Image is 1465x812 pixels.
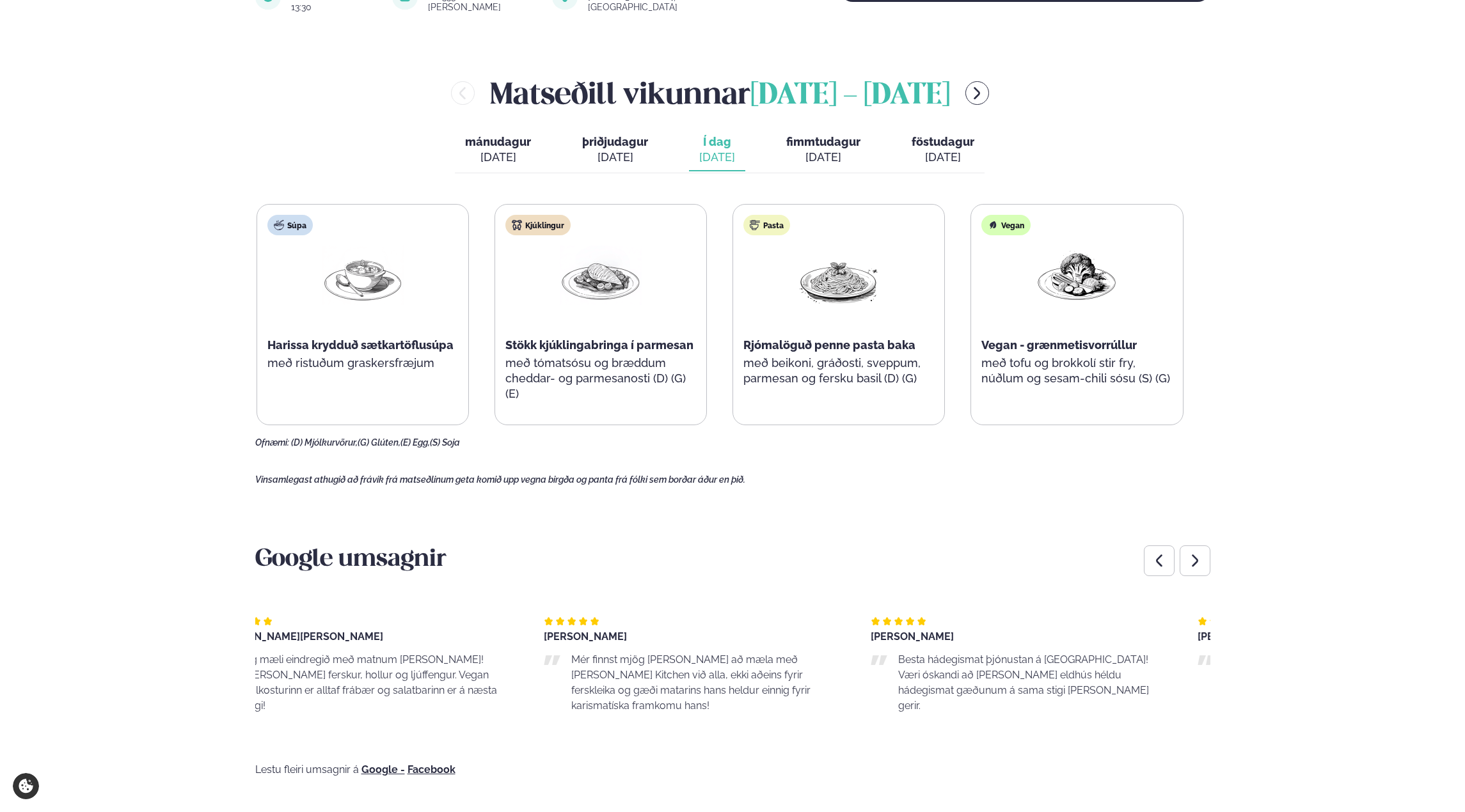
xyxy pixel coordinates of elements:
div: Pasta [743,215,790,235]
span: (E) Egg, [400,437,430,448]
span: Rjómalöguð penne pasta baka [743,338,915,352]
div: Súpa [267,215,313,235]
button: mánudagur [DATE] [455,129,541,171]
p: með ristuðum graskersfræjum [267,355,458,371]
button: þriðjudagur [DATE] [572,129,658,171]
img: Soup.png [322,246,404,305]
div: [PERSON_NAME] [871,632,1172,642]
span: fimmtudagur [786,135,860,148]
button: menu-btn-right [965,81,989,105]
span: Lestu fleiri umsagnir á [255,763,359,776]
img: Spagetti.png [798,246,880,305]
span: Vinsamlegast athugið að frávik frá matseðlinum geta komið upp vegna birgða og panta frá fólki sem... [255,474,745,485]
p: með tofu og brokkolí stir fry, núðlum og sesam-chili sósu (S) (G) [981,355,1172,386]
img: Vegan.svg [988,220,998,230]
div: [DATE] [465,150,531,165]
button: föstudagur [DATE] [901,129,985,171]
span: Vegan - grænmetisvorrúllur [981,338,1137,352]
div: [DATE] [699,150,735,165]
button: fimmtudagur [DATE] [776,129,871,171]
div: [DATE] [786,150,860,165]
a: Google - [361,765,405,775]
a: Cookie settings [13,773,39,799]
div: [PERSON_NAME] [217,632,518,642]
div: Kjúklingur [505,215,571,235]
span: Ég mæli eindregið með matnum [PERSON_NAME]! [PERSON_NAME] ferskur, hollur og ljúffengur. Vegan va... [244,653,497,712]
p: með tómatsósu og bræddum cheddar- og parmesanosti (D) (G) (E) [505,355,696,402]
span: Mér finnst mjög [PERSON_NAME] að mæla með [PERSON_NAME] Kitchen við alla, ekki aðeins fyrir fersk... [571,653,811,712]
span: föstudagur [912,135,974,148]
img: soup.svg [274,220,284,230]
span: Ofnæmi: [255,437,289,448]
a: Facebook [408,765,455,775]
p: með beikoni, gráðosti, sveppum, parmesan og fersku basil (D) (G) [743,355,934,386]
div: [PERSON_NAME] [544,632,845,642]
img: Chicken-breast.png [560,246,642,305]
div: Vegan [981,215,1031,235]
h3: Google umsagnir [255,545,1210,575]
h2: Matseðill vikunnar [490,72,950,114]
span: Besta hádegismat þjónustan á [GEOGRAPHIC_DATA]! Væri óskandi að [PERSON_NAME] eldhús héldu hádegi... [898,653,1149,712]
button: menu-btn-left [451,81,475,105]
div: Previous slide [1144,545,1175,576]
span: Í dag [699,134,735,150]
span: (S) Soja [430,437,460,448]
img: Vegan.png [1036,246,1118,305]
img: pasta.svg [750,220,760,230]
span: (D) Mjólkurvörur, [291,437,358,448]
span: þriðjudagur [582,135,648,148]
span: mánudagur [465,135,531,148]
div: Next slide [1180,545,1210,576]
span: Stökk kjúklingabringa í parmesan [505,338,693,352]
span: [PERSON_NAME] [300,630,383,643]
span: [DATE] - [DATE] [750,82,950,110]
span: Harissa krydduð sætkartöflusúpa [267,338,454,352]
span: (G) Glúten, [358,437,400,448]
div: [DATE] [912,150,974,165]
button: Í dag [DATE] [689,129,745,171]
img: chicken.svg [512,220,522,230]
div: [DATE] [582,150,648,165]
